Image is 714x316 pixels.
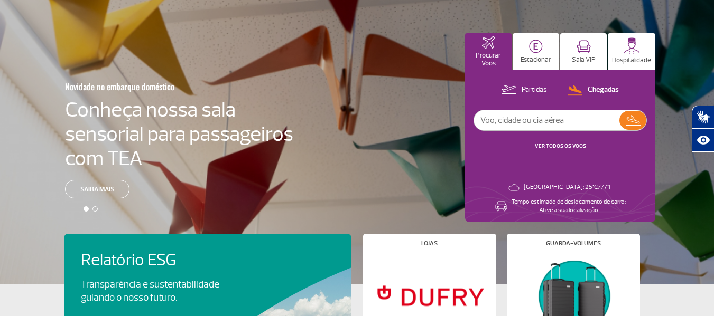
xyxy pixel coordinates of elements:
[65,98,293,170] h4: Conheça nossa sala sensorial para passageiros com TEA
[524,183,612,191] p: [GEOGRAPHIC_DATA]: 25°C/77°F
[482,36,495,49] img: airplaneHomeActive.svg
[624,37,640,54] img: hospitality.svg
[65,75,242,98] h3: Novidade no embarque doméstico
[608,33,655,70] button: Hospitalidade
[692,106,714,129] button: Abrir tradutor de língua de sinais.
[470,52,506,68] p: Procurar Voos
[81,278,231,304] p: Transparência e sustentabilidade guiando o nosso futuro.
[560,33,607,70] button: Sala VIP
[564,83,622,97] button: Chegadas
[513,33,559,70] button: Estacionar
[572,56,596,64] p: Sala VIP
[65,180,129,198] a: Saiba mais
[532,142,589,150] button: VER TODOS OS VOOS
[612,56,651,64] p: Hospitalidade
[692,106,714,152] div: Plugin de acessibilidade da Hand Talk.
[465,33,512,70] button: Procurar Voos
[81,251,249,270] h4: Relatório ESG
[546,241,601,246] h4: Guarda-volumes
[498,83,550,97] button: Partidas
[529,40,543,53] img: carParkingHome.svg
[521,56,551,64] p: Estacionar
[535,142,586,149] a: VER TODOS OS VOOS
[81,251,335,304] a: Relatório ESGTransparência e sustentabilidade guiando o nosso futuro.
[421,241,438,246] h4: Lojas
[577,40,591,53] img: vipRoom.svg
[588,85,619,95] p: Chegadas
[692,129,714,152] button: Abrir recursos assistivos.
[474,110,619,130] input: Voo, cidade ou cia aérea
[522,85,547,95] p: Partidas
[512,198,626,215] p: Tempo estimado de deslocamento de carro: Ative a sua localização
